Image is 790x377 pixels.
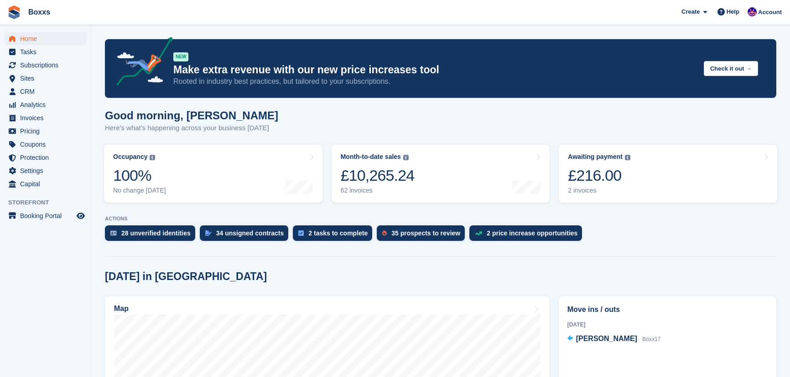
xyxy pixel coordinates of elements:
img: price-adjustments-announcement-icon-8257ccfd72463d97f412b2fc003d46551f7dbcb40ab6d574587a9cd5c0d94... [109,37,173,89]
button: Check it out → [704,61,758,76]
span: Sites [20,72,75,85]
a: Month-to-date sales £10,265.24 62 invoices [332,145,550,203]
img: icon-info-grey-7440780725fd019a000dd9b08b2336e03edf1995a4989e88bcd33f0948082b44.svg [625,155,630,160]
h1: Good morning, [PERSON_NAME] [105,109,278,122]
div: Month-to-date sales [341,153,401,161]
h2: Move ins / outs [567,304,768,315]
a: menu [5,32,86,45]
a: menu [5,59,86,71]
span: Settings [20,164,75,177]
img: Jamie Malcolm [748,7,757,16]
span: Pricing [20,125,75,138]
a: menu [5,72,86,85]
a: [PERSON_NAME] Boxx17 [567,333,661,345]
a: 35 prospects to review [377,225,469,245]
a: menu [5,98,86,111]
img: task-75834270c22a3079a89374b754ae025e5fb1db73e45f91037f5363f120a921f8.svg [298,230,304,236]
div: 2 invoices [568,187,630,194]
a: menu [5,85,86,98]
div: Occupancy [113,153,147,161]
a: Occupancy 100% No change [DATE] [104,145,322,203]
span: Home [20,32,75,45]
div: NEW [173,52,188,61]
span: Analytics [20,98,75,111]
div: 62 invoices [341,187,415,194]
div: 35 prospects to review [391,229,460,237]
div: £216.00 [568,166,630,185]
a: menu [5,178,86,190]
span: Help [727,7,739,16]
div: 2 price increase opportunities [487,229,577,237]
p: Here's what's happening across your business [DATE] [105,123,278,133]
span: Invoices [20,112,75,124]
a: 2 tasks to complete [293,225,377,245]
img: stora-icon-8386f47178a22dfd0bd8f6a31ec36ba5ce8667c1dd55bd0f319d3a0aa187defe.svg [7,5,21,19]
span: Subscriptions [20,59,75,71]
div: [DATE] [567,321,768,329]
img: contract_signature_icon-13c848040528278c33f63329250d36e43548de30e8caae1d1a13099fd9432cc5.svg [205,230,212,236]
div: Awaiting payment [568,153,623,161]
img: prospect-51fa495bee0391a8d652442698ab0144808aea92771e9ea1ae160a38d050c398.svg [382,230,387,236]
a: menu [5,125,86,138]
span: Boxx17 [642,336,660,342]
img: icon-info-grey-7440780725fd019a000dd9b08b2336e03edf1995a4989e88bcd33f0948082b44.svg [150,155,155,160]
p: ACTIONS [105,216,776,222]
div: 100% [113,166,166,185]
a: menu [5,112,86,124]
div: £10,265.24 [341,166,415,185]
span: Booking Portal [20,209,75,222]
span: Create [681,7,700,16]
div: 34 unsigned contracts [216,229,284,237]
div: 2 tasks to complete [308,229,368,237]
span: Coupons [20,138,75,151]
h2: [DATE] in [GEOGRAPHIC_DATA] [105,270,267,283]
a: menu [5,209,86,222]
h2: Map [114,305,129,313]
span: Protection [20,151,75,164]
p: Rooted in industry best practices, but tailored to your subscriptions. [173,76,696,87]
img: verify_identity-adf6edd0f0f0b5bbfe63781bf79b02c33cf7c696d77639b501bdc392416b5a36.svg [110,230,117,236]
a: menu [5,46,86,58]
img: price_increase_opportunities-93ffe204e8149a01c8c9dc8f82e8f89637d9d84a8eef4429ea346261dce0b2c0.svg [475,231,482,235]
span: CRM [20,85,75,98]
span: Capital [20,178,75,190]
a: 34 unsigned contracts [200,225,293,245]
a: menu [5,151,86,164]
p: Make extra revenue with our new price increases tool [173,63,696,76]
div: No change [DATE] [113,187,166,194]
span: Account [758,8,782,17]
a: 28 unverified identities [105,225,200,245]
span: [PERSON_NAME] [576,335,637,342]
a: Awaiting payment £216.00 2 invoices [559,145,777,203]
span: Storefront [8,198,91,207]
a: Preview store [75,210,86,221]
span: Tasks [20,46,75,58]
img: icon-info-grey-7440780725fd019a000dd9b08b2336e03edf1995a4989e88bcd33f0948082b44.svg [403,155,409,160]
a: menu [5,138,86,151]
a: 2 price increase opportunities [469,225,587,245]
a: menu [5,164,86,177]
a: Boxxs [25,5,54,20]
div: 28 unverified identities [121,229,191,237]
